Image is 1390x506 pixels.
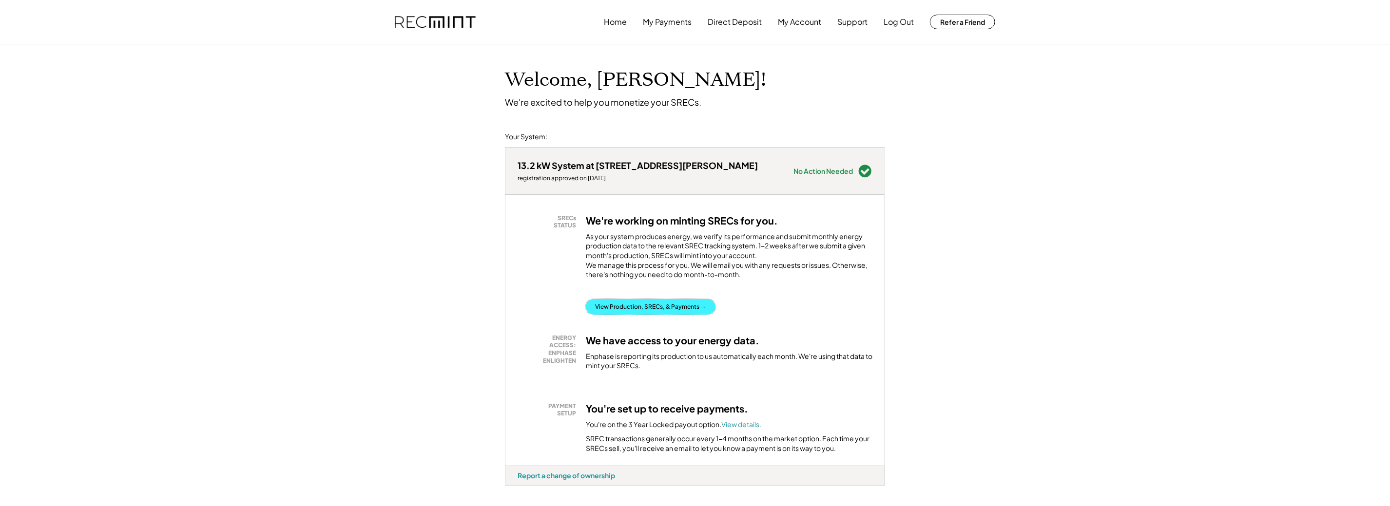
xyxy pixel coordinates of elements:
[505,69,766,92] h1: Welcome, [PERSON_NAME]!
[505,96,701,108] div: We're excited to help you monetize your SRECs.
[395,16,476,28] img: recmint-logotype%403x.png
[522,214,576,229] div: SRECs STATUS
[586,402,748,415] h3: You're set up to receive payments.
[505,486,539,489] div: pr5al7c8 - VA Distributed
[522,334,576,364] div: ENERGY ACCESS: ENPHASE ENLIGHTEN
[586,434,872,453] div: SREC transactions generally occur every 1-4 months on the market option. Each time your SRECs sel...
[518,174,758,182] div: registration approved on [DATE]
[721,420,761,429] a: View details.
[586,232,872,284] div: As your system produces energy, we verify its performance and submit monthly energy production da...
[643,12,692,32] button: My Payments
[930,15,995,29] button: Refer a Friend
[708,12,762,32] button: Direct Deposit
[586,334,759,347] h3: We have access to your energy data.
[586,214,778,227] h3: We're working on minting SRECs for you.
[518,471,615,480] div: Report a change of ownership
[793,168,853,174] div: No Action Needed
[586,420,761,430] div: You're on the 3 Year Locked payout option.
[778,12,821,32] button: My Account
[604,12,627,32] button: Home
[837,12,868,32] button: Support
[884,12,914,32] button: Log Out
[518,160,758,171] div: 13.2 kW System at [STREET_ADDRESS][PERSON_NAME]
[522,402,576,417] div: PAYMENT SETUP
[586,299,715,315] button: View Production, SRECs, & Payments →
[505,132,547,142] div: Your System:
[586,352,872,371] div: Enphase is reporting its production to us automatically each month. We're using that data to mint...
